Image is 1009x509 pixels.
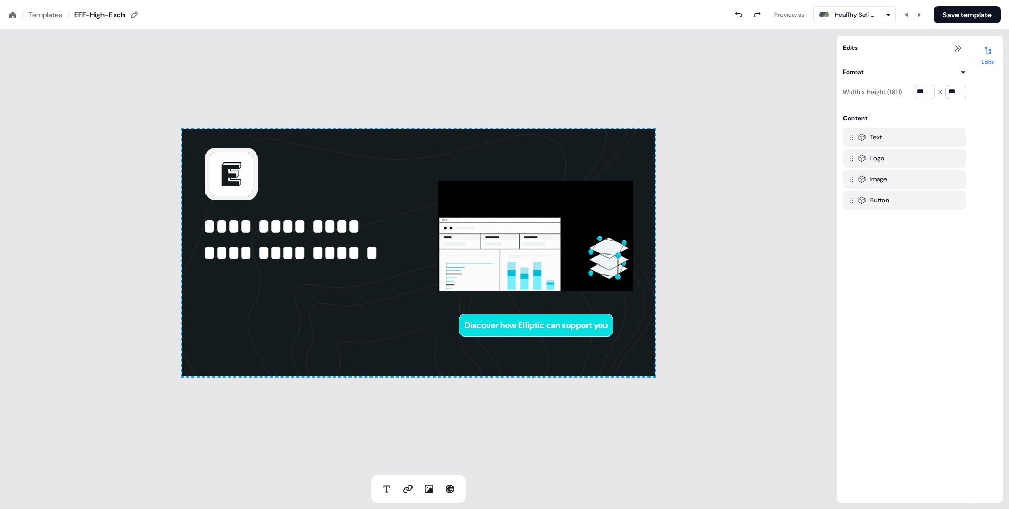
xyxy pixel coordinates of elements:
button: Format [843,67,966,77]
div: Button [870,195,889,206]
div: / [67,9,70,21]
button: HealThy Self Therapy [813,6,896,23]
a: Templates [28,9,63,20]
img: Image [438,139,633,333]
span: Edits [843,43,858,53]
div: Logo [870,153,884,164]
div: Width x Height (1.91:1) [843,84,902,100]
div: HealThy Self Therapy [835,9,877,20]
div: Image [870,174,887,185]
button: Discover how Elliptic can support you [459,314,613,337]
div: Format [843,67,864,77]
div: / [21,9,24,21]
div: Preview as [774,9,805,20]
div: Text [870,132,882,142]
div: EFF-High-Exch [74,9,125,20]
div: Content [843,113,868,124]
button: Save template [934,6,1001,23]
button: Edits [973,42,1003,65]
